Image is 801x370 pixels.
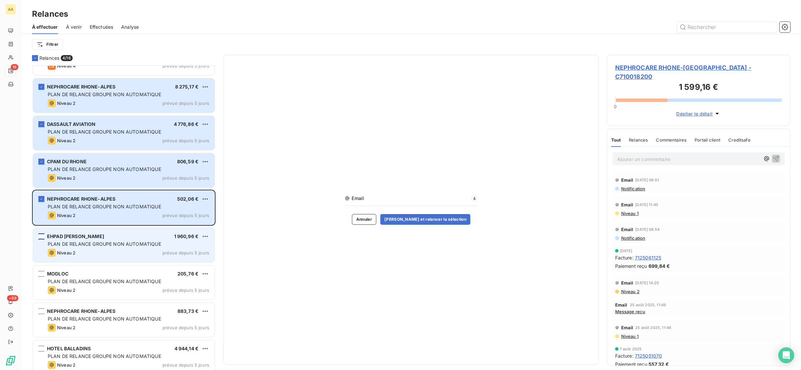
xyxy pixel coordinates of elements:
span: Effectuées [90,24,113,30]
span: 7125061125 [635,254,662,261]
input: Rechercher [677,22,777,32]
div: Open Intercom Messenger [778,347,794,363]
span: Niveau 2 [57,250,75,255]
span: PLAN DE RELANCE GROUPE NON AUTOMATIQUE [48,129,161,135]
span: 8 275,17 € [175,84,199,89]
span: Facture : [615,254,634,261]
span: EHPAD [PERSON_NAME] [47,233,104,239]
span: prévue depuis 5 jours [162,213,209,218]
span: Niveau 2 [57,362,75,368]
span: Portail client [695,137,720,143]
h3: 1 599,16 € [615,81,782,95]
span: 883,73 € [177,308,198,314]
span: prévue depuis 5 jours [162,325,209,330]
h3: Relances [32,8,68,20]
span: 7125051070 [635,352,662,359]
span: Paiement reçu [615,262,647,269]
button: Annuler [352,214,376,225]
img: Logo LeanPay [5,355,16,366]
span: 4 944,14 € [174,346,199,351]
span: Creditsafe [728,137,751,143]
span: Email [615,302,628,308]
span: Niveau 2 [57,288,75,293]
span: Email [621,227,634,232]
span: Niveau 2 [57,325,75,330]
span: Niveau 2 [57,213,75,218]
span: Niveau 2 [621,289,640,294]
span: prévue depuis 5 jours [162,101,209,106]
span: Tout [611,137,621,143]
span: 25 août 2025, 11:49 [630,303,666,307]
span: PLAN DE RELANCE GROUPE NON AUTOMATIQUE [48,91,161,97]
span: Email [621,177,634,183]
span: MODLOC [47,271,68,276]
span: PLAN DE RELANCE GROUPE NON AUTOMATIQUE [48,353,161,359]
span: 502,06 € [177,196,198,202]
button: Filtrer [32,39,63,50]
span: Email [621,202,634,207]
span: Notification [621,186,646,191]
span: Relances [39,55,59,61]
span: prévue depuis 5 jours [162,175,209,181]
span: 699,84 € [649,262,670,269]
span: À effectuer [32,24,58,30]
span: 16 [11,64,18,70]
span: Message reçu [615,309,646,314]
button: [PERSON_NAME] et relancer la sélection [380,214,470,225]
span: Niveau 4 [57,63,76,68]
span: 806,59 € [177,159,198,164]
span: [DATE] 08:51 [636,178,659,182]
span: PLAN DE RELANCE GROUPE NON AUTOMATIQUE [48,241,161,247]
span: Analyse [121,24,139,30]
span: Niveau 1 [621,211,639,216]
span: 1 960,96 € [174,233,199,239]
span: Email [621,325,634,330]
span: DASSAULT AVIATION [47,121,96,127]
button: Déplier le détail [675,110,723,118]
span: Email [352,195,469,202]
span: Commentaires [656,137,687,143]
span: 557,32 € [649,361,669,368]
span: Niveau 2 [57,175,75,181]
span: [DATE] 08:54 [636,227,660,231]
span: Niveau 2 [57,138,75,143]
span: CPAM DU RHONE [47,159,87,164]
span: HOTEL BALLADINS [47,346,91,351]
span: [DATE] 11:45 [636,203,659,207]
span: Notification [621,235,646,241]
span: 4 [471,195,478,201]
span: NEPHROCARE RHONE-[GEOGRAPHIC_DATA] - C710018200 [615,63,782,81]
span: prévue depuis 5 jours [162,250,209,255]
span: PLAN DE RELANCE GROUPE NON AUTOMATIQUE [48,316,161,322]
span: prévue depuis 5 jours [162,288,209,293]
span: Déplier le détail [677,110,713,117]
span: NEPHROCARE RHONE-ALPES [47,308,115,314]
div: AA [5,4,16,15]
span: PLAN DE RELANCE GROUPE NON AUTOMATIQUE [48,166,161,172]
span: [DATE] [620,249,633,253]
span: 7 août 2025 [620,347,642,351]
span: Facture : [615,352,634,359]
span: prévue depuis 5 jours [162,362,209,368]
span: Paiement reçu [615,361,647,368]
span: 205,76 € [177,271,198,276]
span: +99 [7,295,18,301]
span: prévue depuis 5 jours [162,138,209,143]
span: NEPHROCARE RHONE-ALPES [47,196,115,202]
span: Niveau 2 [57,101,75,106]
span: prévue depuis 5 jours [162,63,209,68]
span: 0 [614,104,617,109]
span: Niveau 1 [621,334,639,339]
span: PLAN DE RELANCE GROUPE NON AUTOMATIQUE [48,279,161,284]
span: PLAN DE RELANCE GROUPE NON AUTOMATIQUE [48,204,161,209]
span: Relances [629,137,648,143]
span: 4 776,86 € [174,121,199,127]
span: Email [621,280,634,286]
span: 4/ 16 [61,55,73,61]
span: NEPHROCARE RHONE-ALPES [47,84,115,89]
span: 25 août 2025, 11:46 [636,326,672,330]
span: [DATE] 14:20 [636,281,659,285]
span: À venir [66,24,82,30]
